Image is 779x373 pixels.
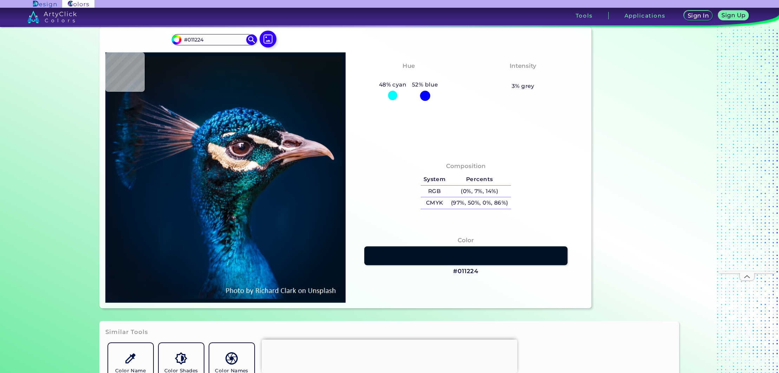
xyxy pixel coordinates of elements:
[720,11,747,20] a: Sign Up
[685,11,711,20] a: Sign In
[105,328,148,336] h3: Similar Tools
[512,82,535,91] h5: 3% grey
[388,72,428,81] h3: Cyan-Blue
[508,72,538,81] h3: Vibrant
[446,161,486,171] h4: Composition
[109,56,342,299] img: img_pavlin.jpg
[402,61,415,71] h4: Hue
[225,352,238,365] img: icon_color_names_dictionary.svg
[175,352,187,365] img: icon_color_shades.svg
[124,352,137,365] img: icon_color_name_finder.svg
[510,61,536,71] h4: Intensity
[262,340,517,371] iframe: Advertisement
[260,31,276,47] img: icon picture
[576,13,593,18] h3: Tools
[376,80,409,89] h5: 48% cyan
[458,235,474,245] h4: Color
[448,174,511,185] h5: Percents
[246,34,257,45] img: icon search
[33,1,57,7] img: ArtyClick Design logo
[624,13,666,18] h3: Applications
[409,80,441,89] h5: 52% blue
[719,60,775,271] iframe: Advertisement
[689,13,708,18] h5: Sign In
[421,186,448,197] h5: RGB
[182,35,247,44] input: type color..
[421,197,448,209] h5: CMYK
[723,13,745,18] h5: Sign Up
[421,174,448,185] h5: System
[27,11,77,23] img: logo_artyclick_colors_white.svg
[453,267,478,276] h3: #011224
[448,186,511,197] h5: (0%, 7%, 14%)
[448,197,511,209] h5: (97%, 50%, 0%, 86%)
